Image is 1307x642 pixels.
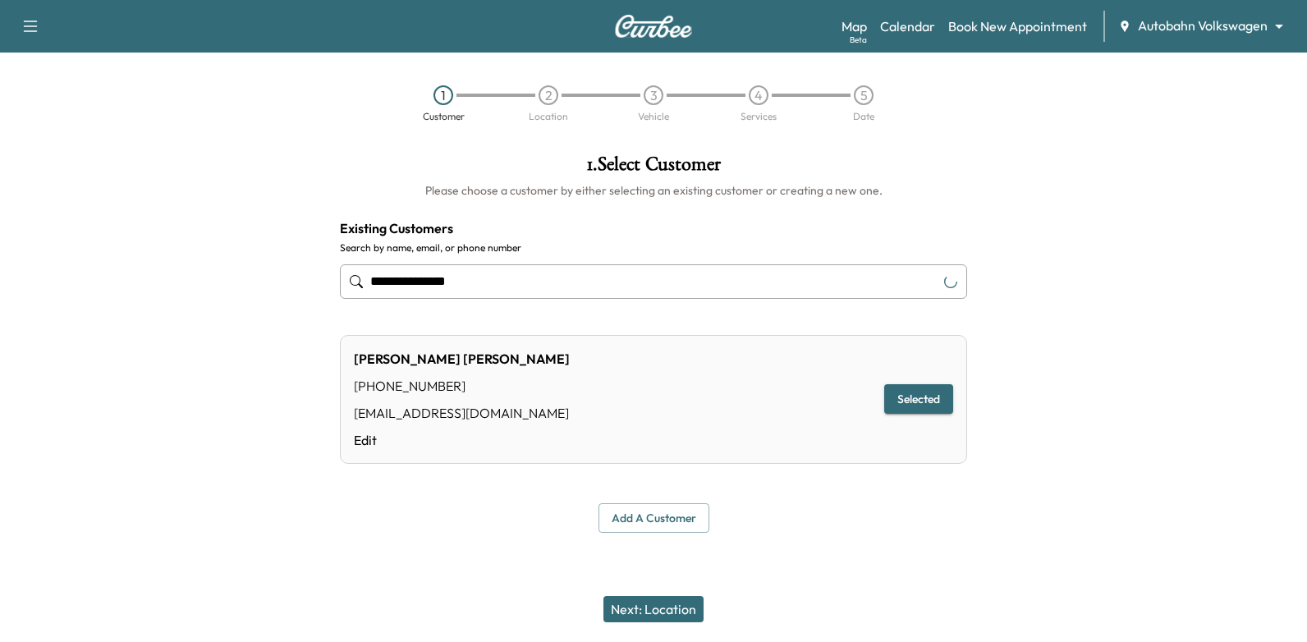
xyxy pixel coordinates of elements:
div: Vehicle [638,112,669,122]
a: MapBeta [842,16,867,36]
div: [EMAIL_ADDRESS][DOMAIN_NAME] [354,403,570,423]
div: [PHONE_NUMBER] [354,376,570,396]
img: Curbee Logo [614,15,693,38]
div: Customer [423,112,465,122]
button: Next: Location [603,596,704,622]
label: Search by name, email, or phone number [340,241,967,255]
span: Autobahn Volkswagen [1138,16,1268,35]
div: Beta [850,34,867,46]
a: Edit [354,430,570,450]
div: Date [853,112,874,122]
a: Calendar [880,16,935,36]
div: Location [529,112,568,122]
button: Selected [884,384,953,415]
h6: Please choose a customer by either selecting an existing customer or creating a new one. [340,182,967,199]
div: 1 [433,85,453,105]
div: 2 [539,85,558,105]
div: [PERSON_NAME] [PERSON_NAME] [354,349,570,369]
div: 3 [644,85,663,105]
div: 4 [749,85,768,105]
div: 5 [854,85,874,105]
div: Services [741,112,777,122]
a: Book New Appointment [948,16,1087,36]
h4: Existing Customers [340,218,967,238]
h1: 1 . Select Customer [340,154,967,182]
button: Add a customer [598,503,709,534]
